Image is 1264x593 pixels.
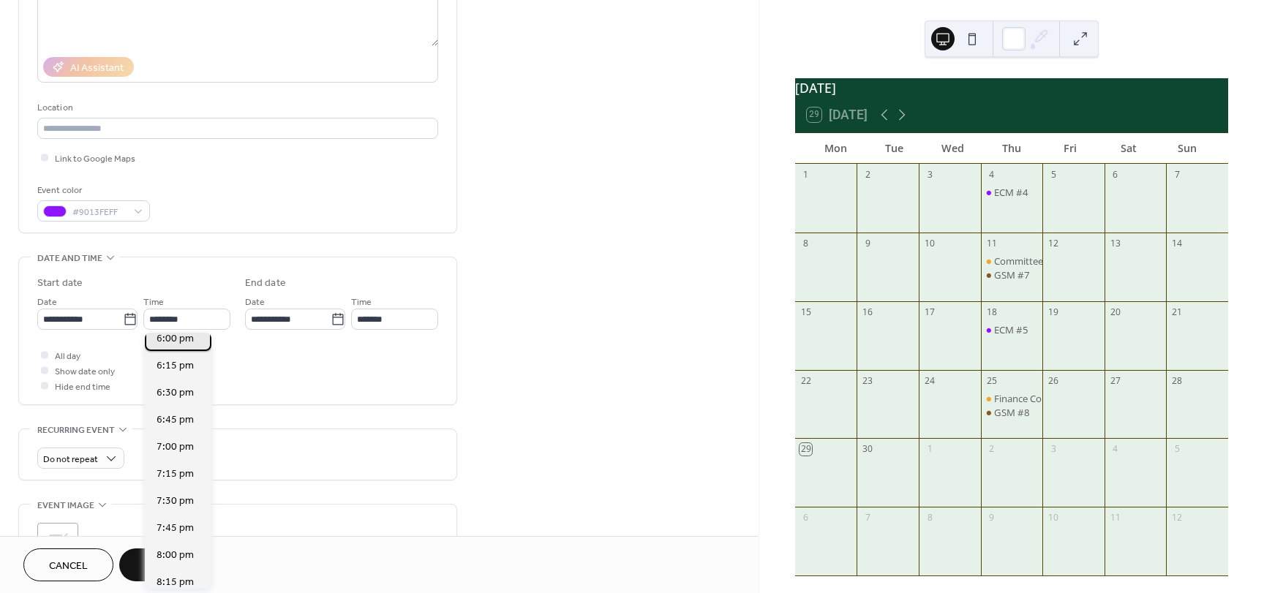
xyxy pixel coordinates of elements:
[994,392,1132,405] div: Finance Committee Meeting #2
[37,183,147,198] div: Event color
[862,237,874,249] div: 9
[981,392,1043,405] div: Finance Committee Meeting #2
[924,133,982,163] div: Wed
[37,251,102,266] span: Date and time
[1099,133,1158,163] div: Sat
[985,168,998,181] div: 4
[1171,443,1184,456] div: 5
[982,133,1041,163] div: Thu
[862,512,874,524] div: 7
[157,331,194,347] span: 6:00 pm
[862,374,874,387] div: 23
[1047,443,1060,456] div: 3
[157,467,194,482] span: 7:15 pm
[981,406,1043,419] div: GSM #8
[800,168,812,181] div: 1
[157,575,194,590] span: 8:15 pm
[985,237,998,249] div: 11
[37,498,94,513] span: Event image
[1171,306,1184,318] div: 21
[924,374,936,387] div: 24
[157,385,194,401] span: 6:30 pm
[981,323,1043,336] div: ECM #5
[1171,374,1184,387] div: 28
[800,443,812,456] div: 29
[55,379,110,395] span: Hide end time
[862,306,874,318] div: 16
[924,443,936,456] div: 1
[23,548,113,581] button: Cancel
[72,205,127,220] span: #9013FEFF
[157,548,194,563] span: 8:00 pm
[55,151,135,167] span: Link to Google Maps
[245,295,265,310] span: Date
[924,512,936,524] div: 8
[985,374,998,387] div: 25
[1047,168,1060,181] div: 5
[43,451,98,468] span: Do not repeat
[981,268,1043,282] div: GSM #7
[1109,237,1121,249] div: 13
[1109,512,1121,524] div: 11
[865,133,924,163] div: Tue
[1047,237,1060,249] div: 12
[1047,306,1060,318] div: 19
[1109,374,1121,387] div: 27
[924,306,936,318] div: 17
[994,323,1028,336] div: ECM #5
[994,186,1028,199] div: ECM #4
[800,237,812,249] div: 8
[1109,443,1121,456] div: 4
[807,133,865,163] div: Mon
[985,443,998,456] div: 2
[795,78,1228,97] div: [DATE]
[994,268,1030,282] div: GSM #7
[924,168,936,181] div: 3
[37,423,115,438] span: Recurring event
[985,512,998,524] div: 9
[1109,306,1121,318] div: 20
[994,254,1116,268] div: Committee of the Whole #1
[1047,512,1060,524] div: 10
[1171,512,1184,524] div: 12
[157,412,194,428] span: 6:45 pm
[157,358,194,374] span: 6:15 pm
[800,306,812,318] div: 15
[55,349,80,364] span: All day
[1047,374,1060,387] div: 26
[800,512,812,524] div: 6
[924,237,936,249] div: 10
[1158,133,1216,163] div: Sun
[981,254,1043,268] div: Committee of the Whole #1
[245,276,286,291] div: End date
[37,523,78,564] div: ;
[1041,133,1099,163] div: Fri
[862,443,874,456] div: 30
[157,439,194,455] span: 7:00 pm
[55,364,115,379] span: Show date only
[37,100,435,116] div: Location
[1171,168,1184,181] div: 7
[800,374,812,387] div: 22
[1109,168,1121,181] div: 6
[981,186,1043,199] div: ECM #4
[1171,237,1184,249] div: 14
[351,295,372,310] span: Time
[49,559,88,574] span: Cancel
[157,494,194,509] span: 7:30 pm
[994,406,1030,419] div: GSM #8
[119,548,195,581] button: Save
[862,168,874,181] div: 2
[37,276,83,291] div: Start date
[143,295,164,310] span: Time
[157,521,194,536] span: 7:45 pm
[37,295,57,310] span: Date
[985,306,998,318] div: 18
